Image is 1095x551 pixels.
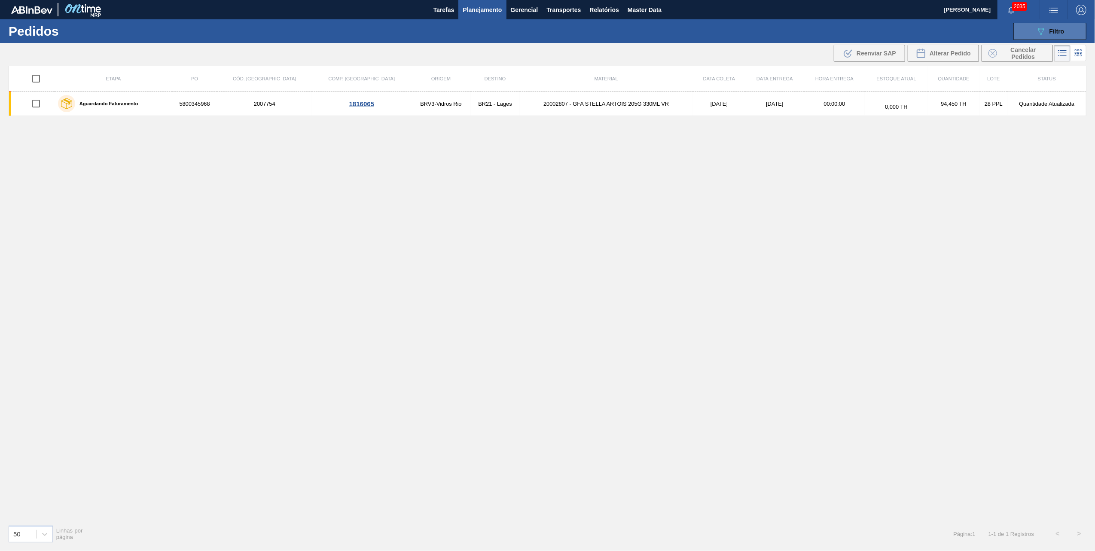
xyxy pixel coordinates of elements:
[928,92,980,116] td: 94,450 TH
[980,92,1008,116] td: 28 PPL
[1071,45,1086,61] div: Visão em Cards
[431,76,451,81] span: Origem
[9,92,1086,116] a: Aguardando Faturamento58003459682007754BRV3-Vidros RioBR21 - Lages20002807 - GFA STELLA ARTOIS 20...
[876,76,916,81] span: Estoque atual
[595,76,618,81] span: Material
[1012,2,1027,11] span: 2035
[1013,23,1086,40] button: Filtro
[628,5,662,15] span: Master Data
[411,92,470,116] td: BRV3-Vidros Rio
[1007,92,1086,116] td: Quantidade Atualizada
[75,101,138,106] label: Aguardando Faturamento
[328,76,395,81] span: Comp. [GEOGRAPHIC_DATA]
[997,4,1025,16] button: Notificações
[953,531,975,537] span: Página : 1
[520,92,693,116] td: 20002807 - GFA STELLA ARTOIS 205G 330ML VR
[1049,5,1059,15] img: userActions
[982,45,1053,62] button: Cancelar Pedidos
[857,50,896,57] span: Reenviar SAP
[546,5,581,15] span: Transportes
[313,100,410,107] div: 1816065
[1047,523,1068,545] button: <
[885,104,907,110] span: 0,000 TH
[703,76,735,81] span: Data coleta
[1049,28,1064,35] span: Filtro
[511,5,538,15] span: Gerencial
[1037,76,1055,81] span: Status
[988,531,1034,537] span: 1 - 1 de 1 Registros
[987,76,1000,81] span: Lote
[217,92,312,116] td: 2007754
[804,92,865,116] td: 00:00:00
[11,6,52,14] img: TNhmsLtSVTkK8tSr43FrP2fwEKptu5GPRR3wAAAABJRU5ErkJggg==
[463,5,502,15] span: Planejamento
[13,530,21,538] div: 50
[1054,45,1071,61] div: Visão em Lista
[172,92,217,116] td: 5800345968
[930,50,971,57] span: Alterar Pedido
[191,76,198,81] span: PO
[433,5,454,15] span: Tarefas
[938,76,969,81] span: Quantidade
[834,45,905,62] div: Reenviar SAP
[693,92,746,116] td: [DATE]
[1068,523,1090,545] button: >
[485,76,506,81] span: Destino
[106,76,121,81] span: Etapa
[471,92,520,116] td: BR21 - Lages
[756,76,793,81] span: Data entrega
[56,527,83,540] span: Linhas por página
[589,5,619,15] span: Relatórios
[9,26,142,36] h1: Pedidos
[908,45,979,62] div: Alterar Pedido
[1076,5,1086,15] img: Logout
[745,92,804,116] td: [DATE]
[982,45,1053,62] div: Cancelar Pedidos em Massa
[815,76,854,81] span: Hora Entrega
[233,76,296,81] span: Cód. [GEOGRAPHIC_DATA]
[1000,46,1046,60] span: Cancelar Pedidos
